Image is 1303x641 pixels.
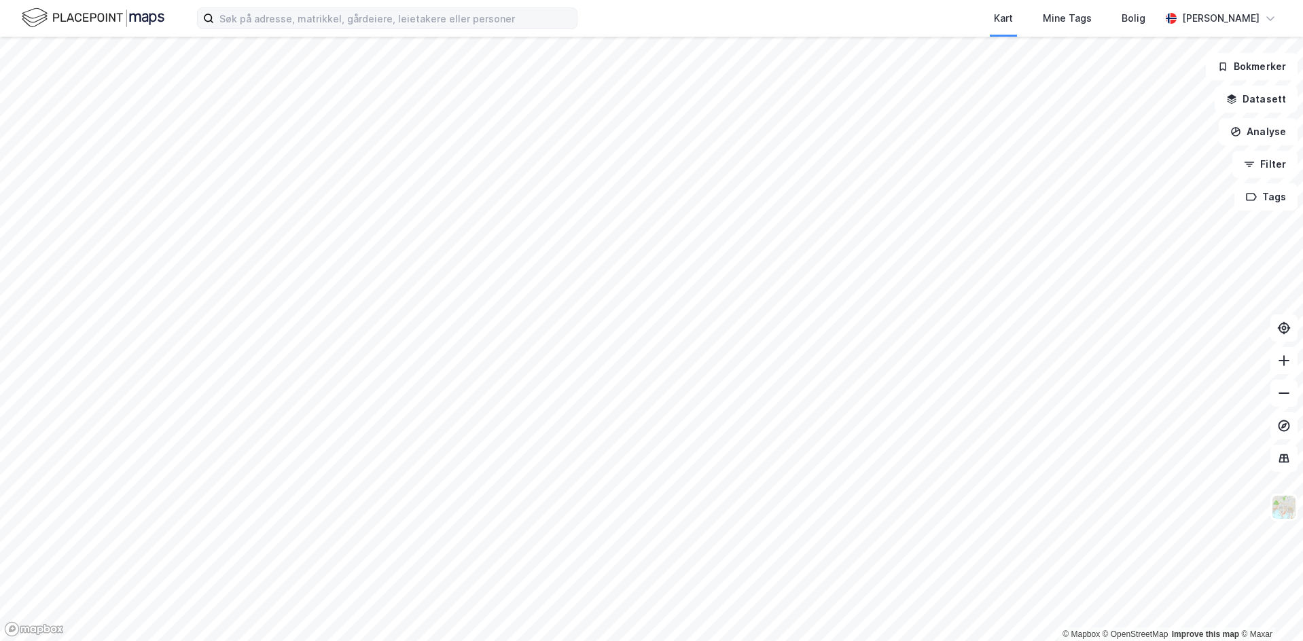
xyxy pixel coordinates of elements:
div: Bolig [1122,10,1145,26]
img: logo.f888ab2527a4732fd821a326f86c7f29.svg [22,6,164,30]
div: [PERSON_NAME] [1182,10,1260,26]
iframe: Chat Widget [1235,576,1303,641]
div: Kart [994,10,1013,26]
input: Søk på adresse, matrikkel, gårdeiere, leietakere eller personer [214,8,577,29]
div: Mine Tags [1043,10,1092,26]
